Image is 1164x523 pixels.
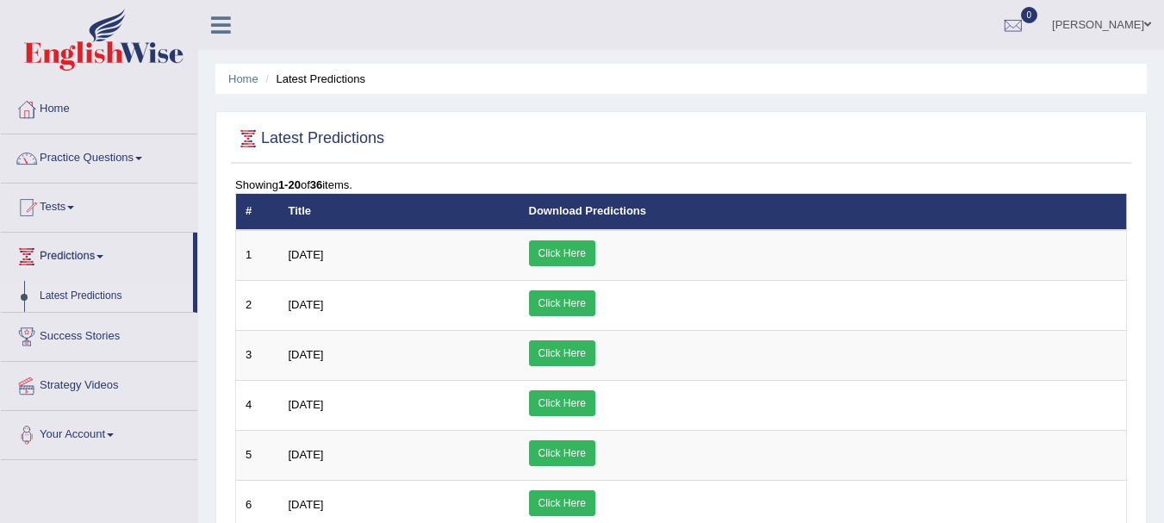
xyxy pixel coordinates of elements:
[289,398,324,411] span: [DATE]
[529,240,595,266] a: Click Here
[279,194,520,230] th: Title
[289,448,324,461] span: [DATE]
[235,126,384,152] h2: Latest Predictions
[236,330,279,380] td: 3
[1,85,197,128] a: Home
[236,280,279,330] td: 2
[235,177,1127,193] div: Showing of items.
[520,194,1127,230] th: Download Predictions
[236,430,279,480] td: 5
[289,298,324,311] span: [DATE]
[529,290,595,316] a: Click Here
[1021,7,1038,23] span: 0
[289,248,324,261] span: [DATE]
[529,440,595,466] a: Click Here
[278,178,301,191] b: 1-20
[1,362,197,405] a: Strategy Videos
[529,340,595,366] a: Click Here
[289,498,324,511] span: [DATE]
[529,490,595,516] a: Click Here
[228,72,258,85] a: Home
[529,390,595,416] a: Click Here
[1,233,193,276] a: Predictions
[236,380,279,430] td: 4
[236,230,279,281] td: 1
[1,411,197,454] a: Your Account
[1,313,197,356] a: Success Stories
[236,194,279,230] th: #
[289,348,324,361] span: [DATE]
[32,281,193,312] a: Latest Predictions
[261,71,365,87] li: Latest Predictions
[310,178,322,191] b: 36
[1,184,197,227] a: Tests
[1,134,197,177] a: Practice Questions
